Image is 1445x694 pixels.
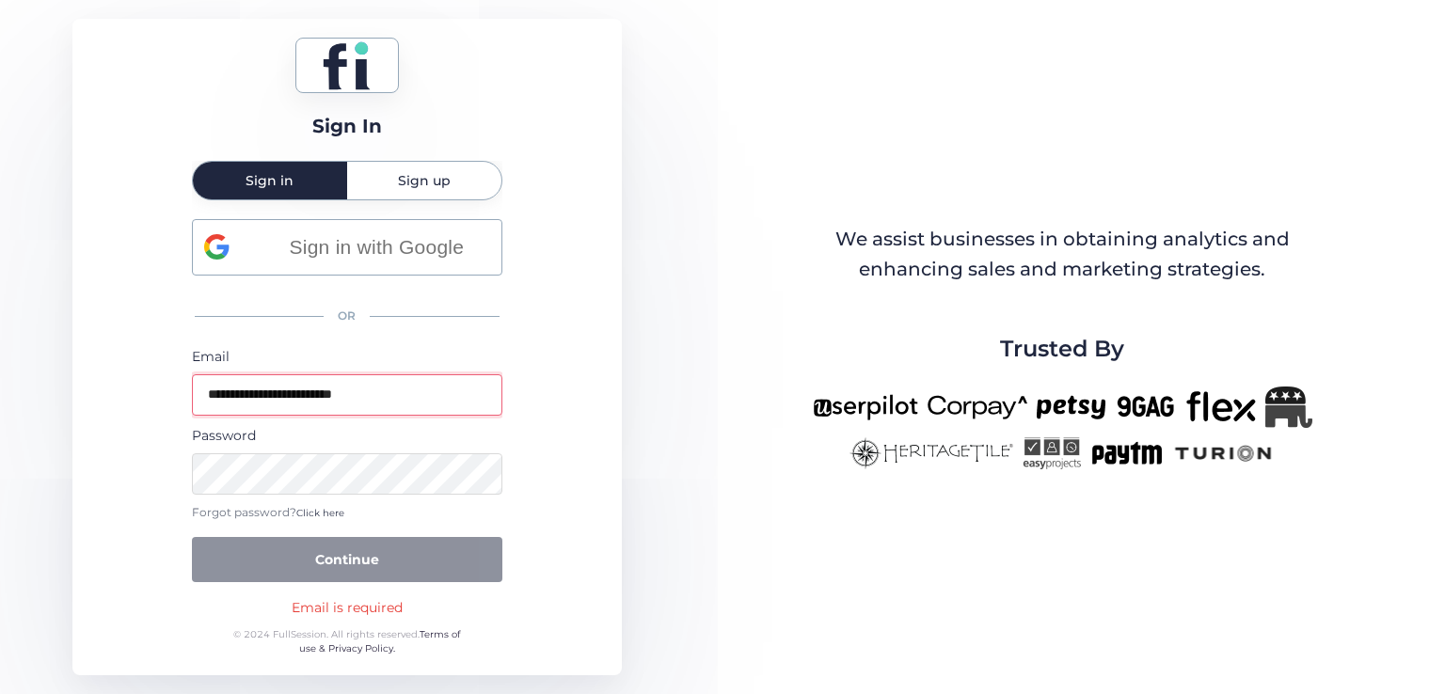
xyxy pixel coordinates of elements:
span: Trusted By [1000,331,1124,367]
img: easyprojects-new.png [1023,437,1081,469]
button: Continue [192,537,502,582]
img: heritagetile-new.png [850,437,1013,469]
div: Email is required [292,597,403,618]
img: turion-new.png [1172,437,1275,469]
span: Sign up [398,174,451,187]
img: Republicanlogo-bw.png [1265,386,1312,428]
span: Sign in with Google [263,231,490,262]
img: corpay-new.png [928,386,1027,428]
div: © 2024 FullSession. All rights reserved. [225,627,468,656]
img: userpilot-new.png [813,386,918,428]
div: Forgot password? [192,504,502,522]
img: flex-new.png [1186,386,1256,428]
div: Email [192,346,502,367]
div: OR [192,296,502,337]
div: We assist businesses in obtaining analytics and enhancing sales and marketing strategies. [814,225,1310,284]
span: Sign in [246,174,294,187]
div: Sign In [312,112,382,141]
div: Password [192,425,502,446]
img: 9gag-new.png [1115,386,1177,428]
img: paytm-new.png [1090,437,1163,469]
img: petsy-new.png [1037,386,1105,428]
span: Click here [296,507,344,519]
